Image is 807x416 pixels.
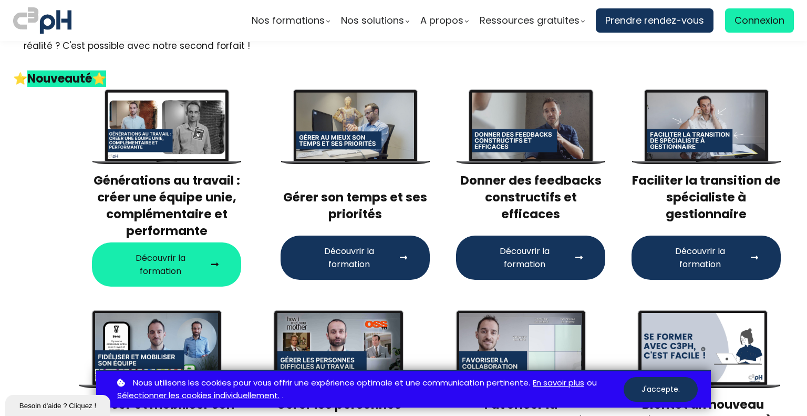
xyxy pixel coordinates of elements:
h3: Générations au travail : créer une équipe unie, complémentaire et performante [92,172,241,240]
span: ⭐ [13,70,27,87]
a: Sélectionner les cookies individuellement. [117,389,280,402]
button: J'accepte. [624,377,698,402]
a: Prendre rendez-vous [596,8,713,33]
img: logo C3PH [13,5,71,36]
span: Nos solutions [341,13,404,28]
span: Découvrir la formation [478,245,571,271]
iframe: chat widget [5,393,112,416]
a: En savoir plus [533,377,584,390]
h3: Donner des feedbacks constructifs et efficaces [456,172,605,223]
button: Découvrir la formation [456,236,605,280]
span: Découvrir la formation [303,245,395,271]
span: Découvrir la formation [654,245,746,271]
li: Vous souhaitez un accompagnement individuel avec un coach certifié après votre formation e-learni... [24,24,794,68]
strong: Nouveauté⭐ [27,70,106,87]
h3: Faciliter la transition de spécialiste à gestionnaire [632,172,781,223]
h3: Gérer son temps et ses priorités [281,172,430,223]
button: Découvrir la formation [632,236,781,280]
button: Découvrir la formation [281,236,430,280]
span: Découvrir la formation [114,251,206,278]
span: Ressources gratuites [480,13,580,28]
span: A propos [420,13,463,28]
button: Découvrir la formation [92,242,241,287]
span: Prendre rendez-vous [605,13,704,28]
span: Nous utilisons les cookies pour vous offrir une expérience optimale et une communication pertinente. [133,377,530,390]
span: Nos formations [252,13,325,28]
a: Connexion [725,8,794,33]
p: ou . [115,377,624,403]
span: Connexion [734,13,784,28]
